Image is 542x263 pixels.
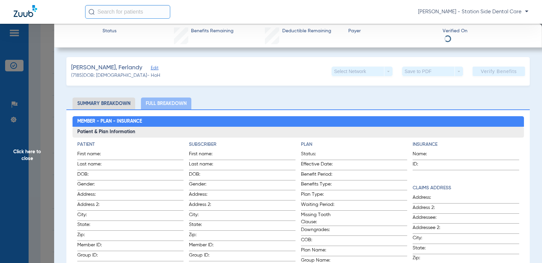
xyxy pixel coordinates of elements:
[73,127,524,138] h3: Patient & Plan Information
[301,247,334,256] span: Plan Name:
[189,141,296,148] h4: Subscriber
[189,201,222,210] span: Address 2:
[71,64,142,72] span: [PERSON_NAME], Ferlandy
[189,242,222,251] span: Member ID:
[282,28,331,35] span: Deductible Remaining
[189,231,222,241] span: Zip:
[413,245,446,254] span: State:
[189,221,222,230] span: State:
[189,161,222,170] span: Last name:
[77,211,111,221] span: City:
[301,201,334,210] span: Waiting Period:
[413,141,519,148] h4: Insurance
[89,9,95,15] img: Search Icon
[77,181,111,190] span: Gender:
[141,98,191,109] li: Full Breakdown
[77,171,111,180] span: DOB:
[443,28,531,35] span: Verified On
[77,252,111,261] span: Group ID:
[189,252,222,261] span: Group ID:
[413,204,446,213] span: Address 2:
[413,214,446,223] span: Addressee:
[77,221,111,230] span: State:
[301,171,334,180] span: Benefit Period:
[189,191,222,200] span: Address:
[14,5,37,17] img: Zuub Logo
[348,28,437,35] span: Payer
[413,194,446,203] span: Address:
[413,185,519,192] h4: Claims Address
[77,191,111,200] span: Address:
[73,98,135,109] li: Summary Breakdown
[301,226,334,235] span: Downgrades:
[413,161,432,170] span: ID:
[301,211,334,226] span: Missing Tooth Clause:
[301,236,334,246] span: COB:
[191,28,234,35] span: Benefits Remaining
[71,72,160,79] span: (7185) DOB: [DEMOGRAPHIC_DATA] - HoH
[77,242,111,251] span: Member ID:
[418,8,528,15] span: [PERSON_NAME] - Station Side Dental Care
[189,211,222,221] span: City:
[413,224,446,233] span: Addressee 2:
[301,151,334,160] span: Status:
[189,151,222,160] span: First name:
[301,141,408,148] h4: Plan
[77,201,111,210] span: Address 2:
[102,28,116,35] span: Status
[301,181,334,190] span: Benefits Type:
[189,181,222,190] span: Gender:
[189,171,222,180] span: DOB:
[77,231,111,241] span: Zip:
[151,66,157,72] span: Edit
[413,151,432,160] span: Name:
[413,234,446,244] span: City:
[85,5,170,19] input: Search for patients
[301,191,334,200] span: Plan Type:
[77,151,111,160] span: First name:
[73,116,524,127] h2: Member - Plan - Insurance
[301,161,334,170] span: Effective Date:
[77,161,111,170] span: Last name:
[77,141,184,148] h4: Patient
